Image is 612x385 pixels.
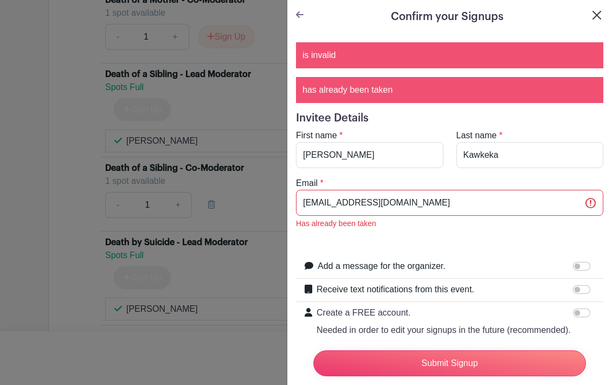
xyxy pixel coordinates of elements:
p: Create a FREE account. [317,306,571,319]
label: Email [296,177,318,190]
label: Add a message for the organizer. [318,260,446,273]
div: has already been taken [296,77,603,103]
input: Submit Signup [313,350,586,376]
div: Has already been taken [296,218,603,229]
label: First name [296,129,337,142]
h5: Invitee Details [296,112,603,125]
p: Needed in order to edit your signups in the future (recommended). [317,324,571,337]
h5: Confirm your Signups [391,9,504,25]
label: Last name [456,129,497,142]
button: Close [590,9,603,22]
div: is invalid [296,42,603,68]
label: Receive text notifications from this event. [317,283,474,296]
